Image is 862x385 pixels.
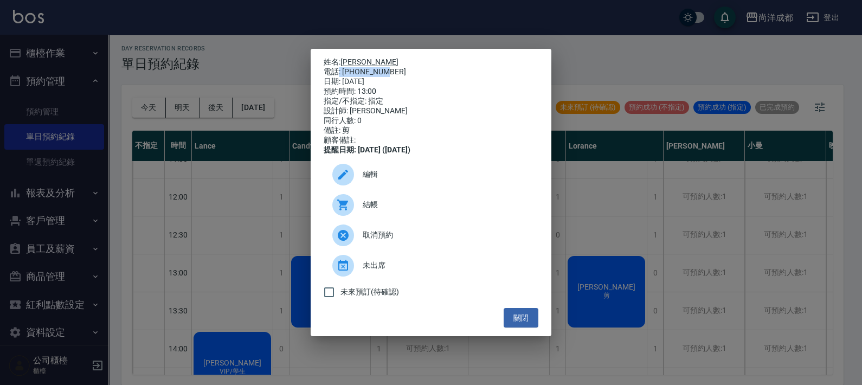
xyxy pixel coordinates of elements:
div: 顧客備註: [324,136,538,145]
span: 未來預訂(待確認) [340,286,399,298]
span: 編輯 [363,169,530,180]
div: 編輯 [324,159,538,190]
span: 結帳 [363,199,530,210]
div: 指定/不指定: 指定 [324,97,538,106]
button: 關閉 [504,308,538,328]
div: 同行人數: 0 [324,116,538,126]
div: 設計師: [PERSON_NAME] [324,106,538,116]
span: 未出席 [363,260,530,271]
a: 結帳 [324,190,538,220]
div: 日期: [DATE] [324,77,538,87]
div: 未出席 [324,251,538,281]
div: 取消預約 [324,220,538,251]
a: [PERSON_NAME] [340,57,398,66]
div: 電話: [PHONE_NUMBER] [324,67,538,77]
p: 姓名: [324,57,538,67]
div: 提醒日期: [DATE] ([DATE]) [324,145,538,155]
span: 取消預約 [363,229,530,241]
div: 備註: 剪 [324,126,538,136]
div: 預約時間: 13:00 [324,87,538,97]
